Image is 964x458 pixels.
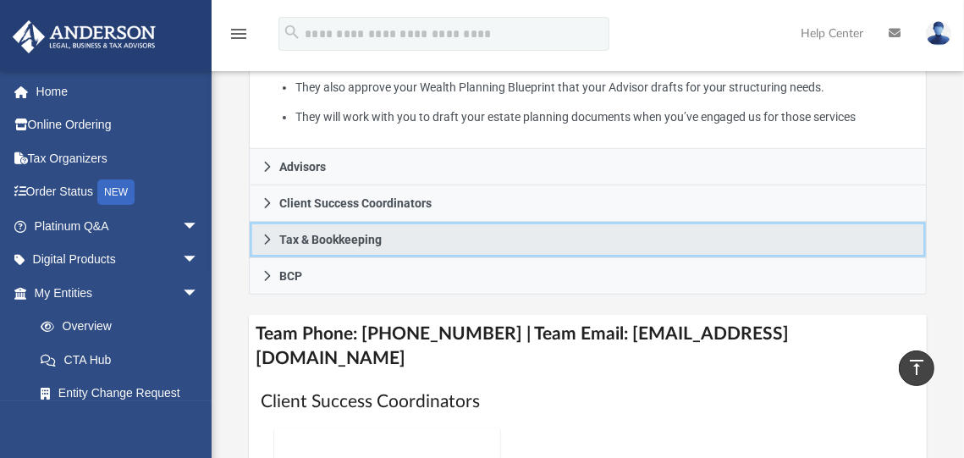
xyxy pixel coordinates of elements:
li: They will work with you to draft your estate planning documents when you’ve engaged us for those ... [295,107,914,128]
i: search [283,23,301,41]
span: Tax & Bookkeeping [279,234,382,246]
a: Overview [24,310,224,344]
div: NEW [97,179,135,205]
a: My Entitiesarrow_drop_down [12,276,224,310]
span: BCP [279,270,302,282]
span: arrow_drop_down [182,209,216,244]
li: They also approve your Wealth Planning Blueprint that your Advisor drafts for your structuring ne... [295,77,914,98]
a: vertical_align_top [899,350,934,386]
a: Tax & Bookkeeping [249,222,926,258]
h4: Team Phone: [PHONE_NUMBER] | Team Email: [EMAIL_ADDRESS][DOMAIN_NAME] [249,315,926,378]
a: Platinum Q&Aarrow_drop_down [12,209,224,243]
a: menu [229,32,249,44]
span: Client Success Coordinators [279,197,432,209]
a: Advisors [249,149,926,185]
img: User Pic [926,21,951,46]
i: vertical_align_top [906,357,927,378]
span: Advisors [279,161,326,173]
a: Tax Organizers [12,141,224,175]
a: Entity Change Request [24,377,224,411]
a: Client Success Coordinators [249,185,926,222]
a: Home [12,74,224,108]
h1: Client Success Coordinators [261,389,914,414]
a: Order StatusNEW [12,175,224,210]
a: BCP [249,258,926,295]
i: menu [229,24,249,44]
a: Online Ordering [12,108,224,142]
span: arrow_drop_down [182,276,216,311]
img: Anderson Advisors Platinum Portal [8,20,161,53]
a: CTA Hub [24,343,224,377]
span: arrow_drop_down [182,243,216,278]
a: Digital Productsarrow_drop_down [12,243,224,277]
